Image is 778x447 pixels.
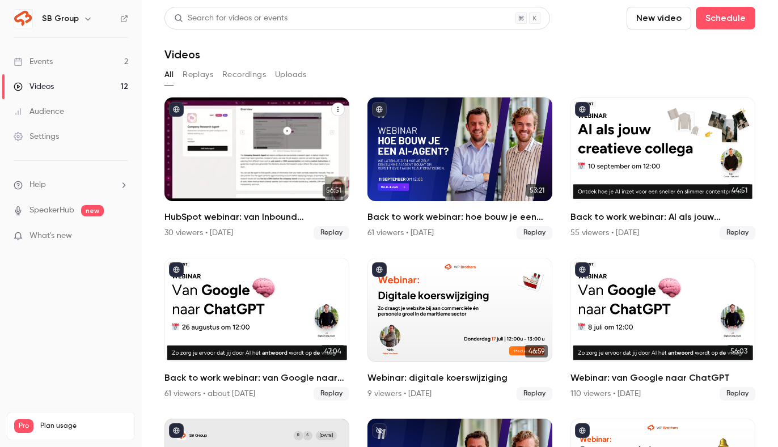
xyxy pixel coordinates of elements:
[570,210,755,224] h2: Back to work webinar: AI als jouw creatieve collega
[525,345,548,357] span: 46:59
[81,205,104,216] span: new
[372,102,387,117] button: published
[575,102,590,117] button: published
[222,66,266,84] button: Recordings
[627,7,691,29] button: New video
[164,97,349,240] li: HubSpot webinar: van Inbound San Francisco naar jouw CRM
[517,226,552,240] span: Replay
[164,258,349,400] a: 47:04Back to work webinar: van Google naar ChatGPT61 viewers • about [DATE]Replay
[29,179,46,191] span: Help
[367,371,552,385] h2: Webinar: digitale koerswijziging
[314,226,349,240] span: Replay
[40,422,128,431] span: Plan usage
[367,227,434,239] div: 61 viewers • [DATE]
[189,432,207,439] p: SB Group
[570,371,755,385] h2: Webinar: van Google naar ChatGPT
[302,431,312,441] div: S
[29,230,72,242] span: What's new
[570,97,755,240] li: Back to work webinar: AI als jouw creatieve collega
[29,205,74,216] a: SpeakerHub
[14,419,33,433] span: Pro
[575,423,590,438] button: published
[372,262,387,277] button: published
[164,210,349,224] h2: HubSpot webinar: van Inbound [GEOGRAPHIC_DATA][PERSON_NAME] jouw CRM
[575,262,590,277] button: published
[696,7,755,29] button: Schedule
[293,431,303,441] div: R
[720,387,755,401] span: Replay
[526,184,548,197] span: 53:21
[164,97,349,240] a: 56:51HubSpot webinar: van Inbound [GEOGRAPHIC_DATA][PERSON_NAME] jouw CRM30 viewers • [DATE]Replay
[316,431,337,440] span: [DATE]
[367,258,552,400] li: Webinar: digitale koerswijziging
[570,388,641,399] div: 110 viewers • [DATE]
[720,226,755,240] span: Replay
[367,210,552,224] h2: Back to work webinar: hoe bouw je een eigen AI agent?
[14,56,53,67] div: Events
[14,179,128,191] li: help-dropdown-opener
[323,184,345,197] span: 56:51
[367,258,552,400] a: 46:59Webinar: digitale koerswijziging9 viewers • [DATE]Replay
[169,102,184,117] button: published
[367,97,552,240] a: 53:21Back to work webinar: hoe bouw je een eigen AI agent?61 viewers • [DATE]Replay
[14,81,54,92] div: Videos
[367,388,432,399] div: 9 viewers • [DATE]
[570,258,755,400] li: Webinar: van Google naar ChatGPT
[164,371,349,385] h2: Back to work webinar: van Google naar ChatGPT
[169,423,184,438] button: published
[570,258,755,400] a: 56:03Webinar: van Google naar ChatGPT110 viewers • [DATE]Replay
[164,388,255,399] div: 61 viewers • about [DATE]
[183,66,213,84] button: Replays
[517,387,552,401] span: Replay
[727,345,751,357] span: 56:03
[164,227,233,239] div: 30 viewers • [DATE]
[570,227,639,239] div: 55 viewers • [DATE]
[275,66,307,84] button: Uploads
[164,48,200,61] h1: Videos
[321,345,345,357] span: 47:04
[14,106,64,117] div: Audience
[728,184,751,197] span: 44:51
[372,423,387,438] button: unpublished
[164,66,174,84] button: All
[570,97,755,240] a: 44:51Back to work webinar: AI als jouw creatieve collega55 viewers • [DATE]Replay
[367,97,552,240] li: Back to work webinar: hoe bouw je een eigen AI agent?
[42,13,79,24] h6: SB Group
[164,258,349,400] li: Back to work webinar: van Google naar ChatGPT
[174,12,287,24] div: Search for videos or events
[314,387,349,401] span: Replay
[164,7,755,440] section: Videos
[14,131,59,142] div: Settings
[169,262,184,277] button: published
[115,231,128,241] iframe: Noticeable Trigger
[14,10,32,28] img: SB Group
